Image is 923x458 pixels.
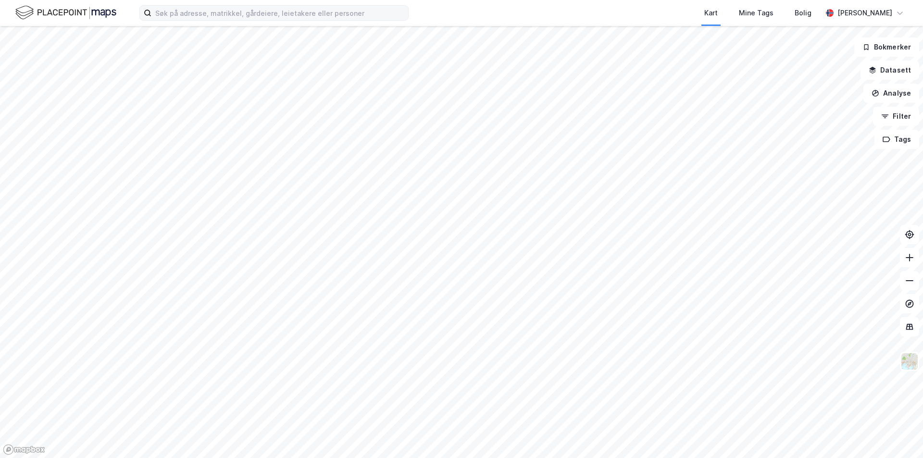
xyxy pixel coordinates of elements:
div: Mine Tags [739,7,773,19]
div: [PERSON_NAME] [837,7,892,19]
div: Bolig [795,7,811,19]
iframe: Chat Widget [875,412,923,458]
div: Kart [704,7,718,19]
div: Kontrollprogram for chat [875,412,923,458]
input: Søk på adresse, matrikkel, gårdeiere, leietakere eller personer [151,6,408,20]
img: logo.f888ab2527a4732fd821a326f86c7f29.svg [15,4,116,21]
